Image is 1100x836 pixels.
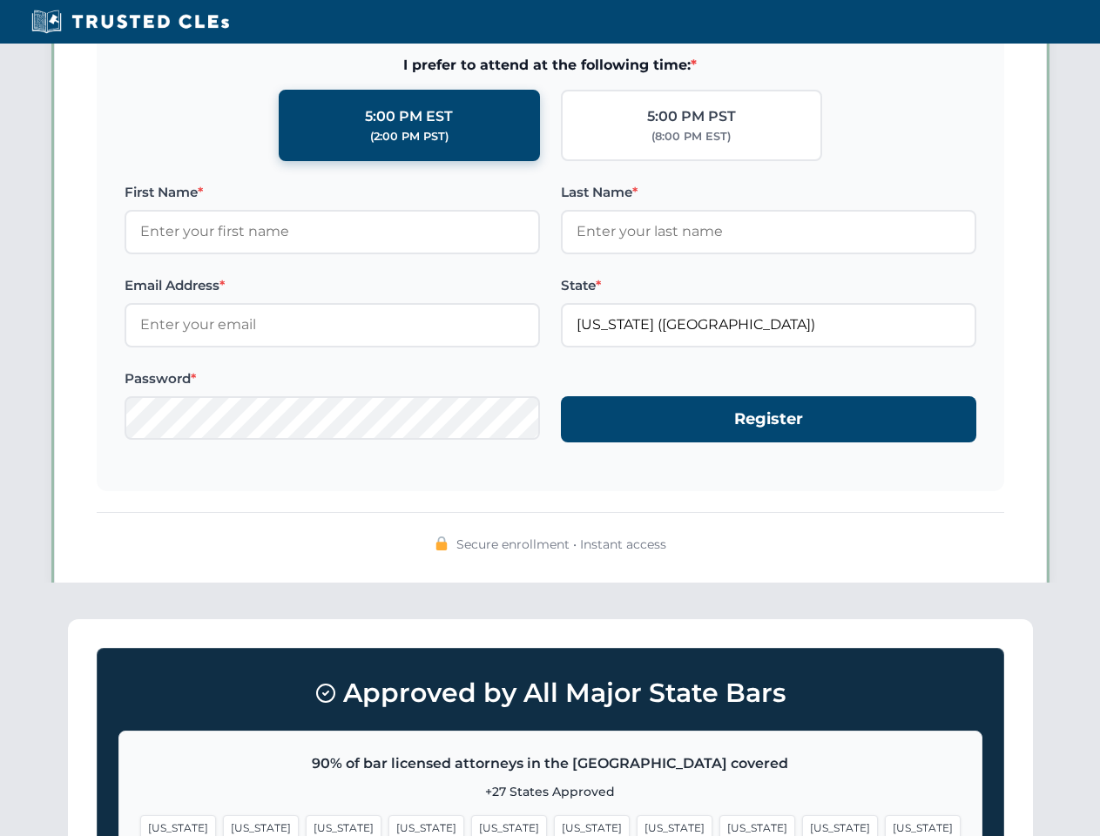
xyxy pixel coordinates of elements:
[435,536,449,550] img: 🔒
[561,303,976,347] input: Florida (FL)
[370,128,449,145] div: (2:00 PM PST)
[125,368,540,389] label: Password
[561,396,976,442] button: Register
[140,782,961,801] p: +27 States Approved
[26,9,234,35] img: Trusted CLEs
[456,535,666,554] span: Secure enrollment • Instant access
[118,670,982,717] h3: Approved by All Major State Bars
[561,210,976,253] input: Enter your last name
[561,182,976,203] label: Last Name
[125,54,976,77] span: I prefer to attend at the following time:
[561,275,976,296] label: State
[651,128,731,145] div: (8:00 PM EST)
[365,105,453,128] div: 5:00 PM EST
[647,105,736,128] div: 5:00 PM PST
[140,752,961,775] p: 90% of bar licensed attorneys in the [GEOGRAPHIC_DATA] covered
[125,303,540,347] input: Enter your email
[125,210,540,253] input: Enter your first name
[125,275,540,296] label: Email Address
[125,182,540,203] label: First Name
